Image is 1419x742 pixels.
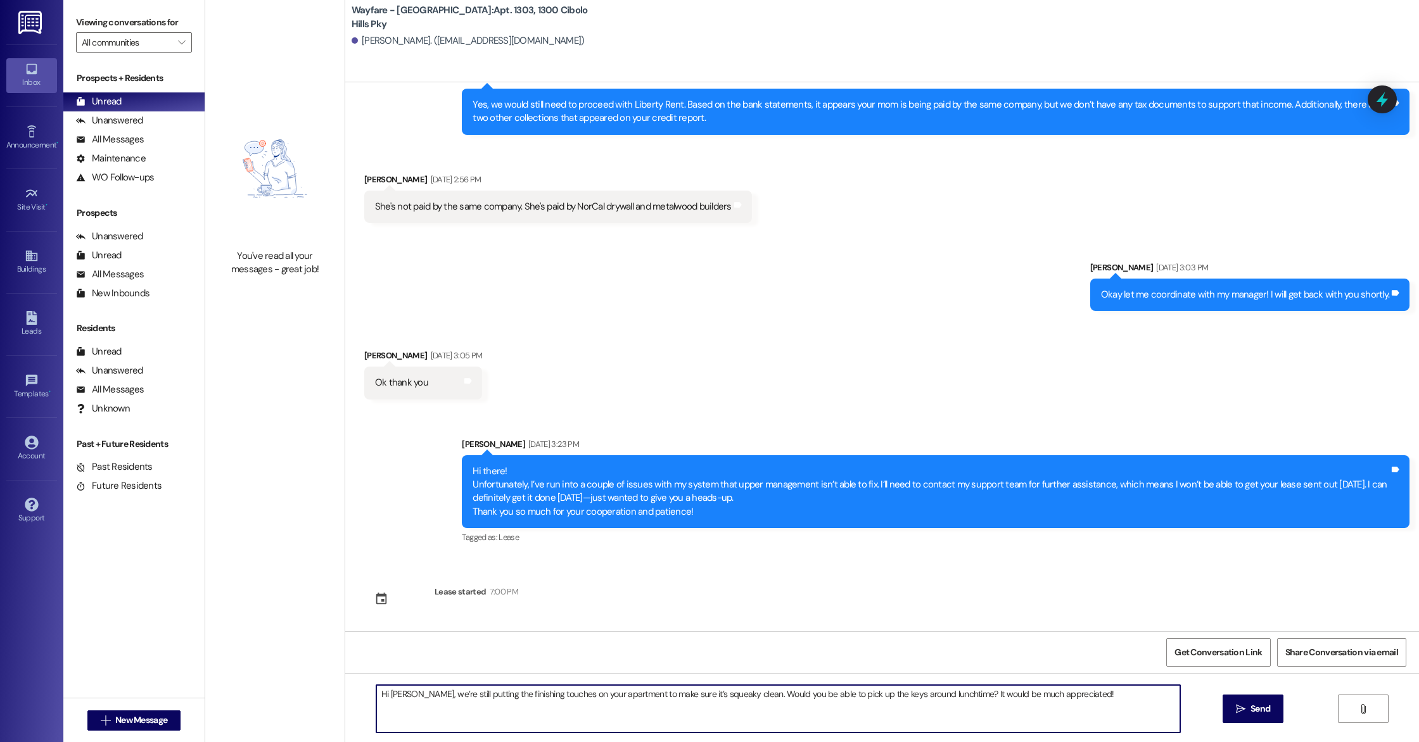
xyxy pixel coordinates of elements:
i:  [1358,704,1368,714]
div: Residents [63,322,205,335]
div: [DATE] 3:05 PM [428,349,483,362]
div: Unread [76,345,122,358]
button: New Message [87,710,181,731]
div: [DATE] 3:03 PM [1153,261,1208,274]
img: ResiDesk Logo [18,11,44,34]
b: Wayfare - [GEOGRAPHIC_DATA]: Apt. 1303, 1300 Cibolo Hills Pky [352,4,605,31]
div: Maintenance [76,152,146,165]
span: • [46,201,48,210]
a: Account [6,432,57,466]
div: Okay let me coordinate with my manager! I will get back with you shortly. [1101,288,1389,301]
span: • [49,387,51,396]
span: Send [1250,702,1270,715]
div: [PERSON_NAME] [364,173,752,191]
i:  [101,715,110,726]
div: [PERSON_NAME] [462,437,1409,455]
div: 7:00 PM [487,585,518,598]
div: [PERSON_NAME] [1090,261,1409,279]
div: She's not paid by the same company. She's paid by NorCal drywall and metalwood builders [375,200,732,213]
div: You've read all your messages - great job! [219,249,331,277]
div: Past Residents [76,460,153,474]
div: [PERSON_NAME] [364,349,482,367]
div: [DATE] 3:23 PM [525,437,579,451]
div: New Inbounds [76,287,150,300]
a: Support [6,494,57,528]
span: New Message [115,714,167,727]
div: Unanswered [76,114,143,127]
label: Viewing conversations for [76,13,192,32]
img: empty-state [219,94,331,242]
button: Share Conversation via email [1277,638,1406,667]
a: Templates • [6,370,57,404]
div: Prospects + Residents [63,72,205,85]
input: All communities [82,32,172,53]
i:  [1236,704,1245,714]
div: Unanswered [76,364,143,377]
a: Site Visit • [6,183,57,217]
div: All Messages [76,133,144,146]
div: Unread [76,95,122,108]
span: Get Conversation Link [1174,646,1262,659]
div: All Messages [76,383,144,396]
a: Leads [6,307,57,341]
span: • [56,139,58,148]
button: Get Conversation Link [1166,638,1270,667]
div: Yes, we would still need to proceed with Liberty Rent. Based on the bank statements, it appears y... [473,98,1389,125]
div: Unknown [76,402,130,415]
div: Unread [76,249,122,262]
span: Share Conversation via email [1285,646,1398,659]
a: Buildings [6,245,57,279]
div: Lease started [435,585,487,598]
div: Ok thank you [375,376,428,389]
textarea: Hi [PERSON_NAME], we’re still putting the finishing touches on your apartment to make sure it’s s... [376,685,1180,733]
div: Future Residents [76,479,162,493]
i:  [178,37,185,47]
div: Unanswered [76,230,143,243]
div: All Messages [76,268,144,281]
div: [DATE] 2:56 PM [428,173,481,186]
button: Send [1223,695,1284,723]
a: Inbox [6,58,57,92]
div: Hi there! Unfortunately, I’ve run into a couple of issues with my system that upper management is... [473,465,1389,519]
div: Tagged as: [462,528,1409,546]
div: [PERSON_NAME]. ([EMAIL_ADDRESS][DOMAIN_NAME]) [352,34,585,47]
span: Lease [499,532,519,543]
div: Past + Future Residents [63,437,205,451]
div: WO Follow-ups [76,171,154,184]
div: Prospects [63,206,205,220]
